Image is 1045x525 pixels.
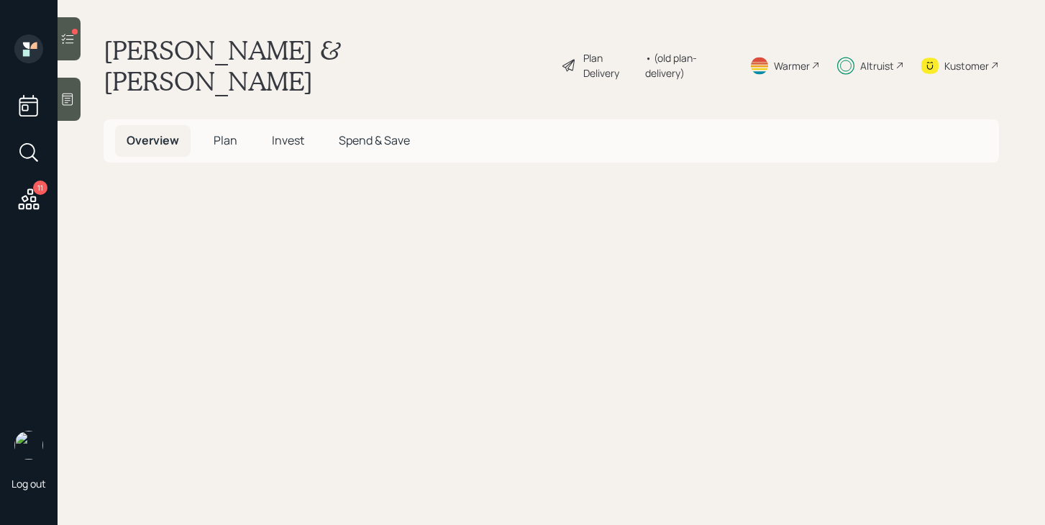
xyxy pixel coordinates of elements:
[944,58,989,73] div: Kustomer
[774,58,810,73] div: Warmer
[14,431,43,460] img: michael-russo-headshot.png
[33,181,47,195] div: 11
[583,50,638,81] div: Plan Delivery
[127,132,179,148] span: Overview
[104,35,549,96] h1: [PERSON_NAME] & [PERSON_NAME]
[12,477,46,490] div: Log out
[272,132,304,148] span: Invest
[645,50,732,81] div: • (old plan-delivery)
[339,132,410,148] span: Spend & Save
[214,132,237,148] span: Plan
[860,58,894,73] div: Altruist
